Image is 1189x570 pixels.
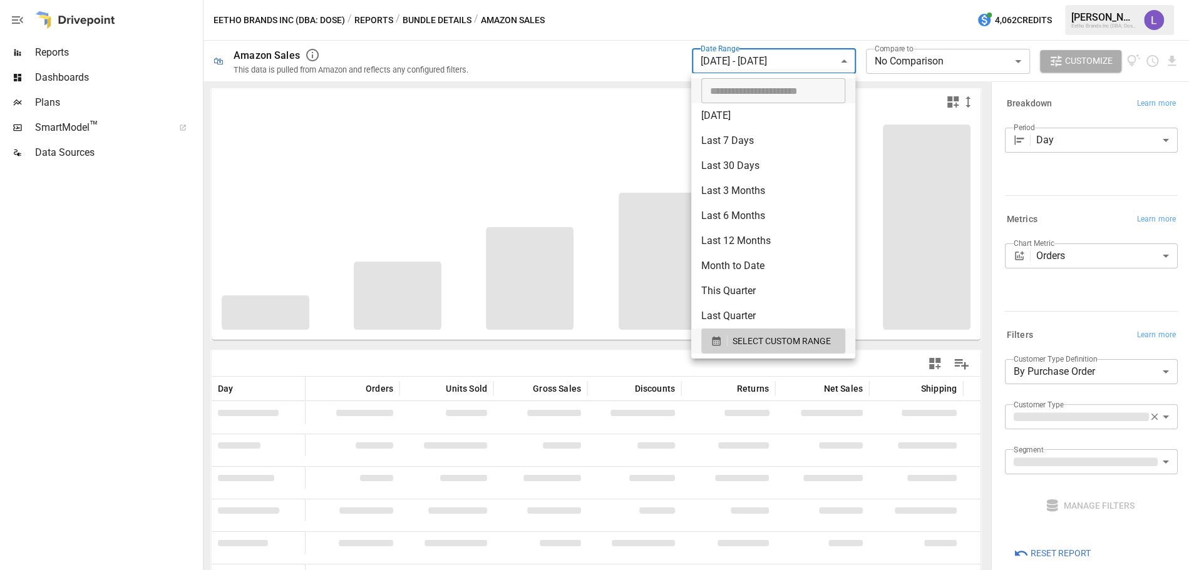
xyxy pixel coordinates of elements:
li: Last 30 Days [691,153,855,178]
li: This Quarter [691,278,855,303]
span: SELECT CUSTOM RANGE [733,333,831,349]
button: SELECT CUSTOM RANGE [701,328,845,354]
li: [DATE] [691,103,855,128]
li: Last 3 Months [691,178,855,203]
li: Month to Date [691,253,855,278]
li: Last 12 Months [691,228,855,253]
li: Last 7 Days [691,128,855,153]
li: Last 6 Months [691,203,855,228]
li: Last Quarter [691,303,855,328]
